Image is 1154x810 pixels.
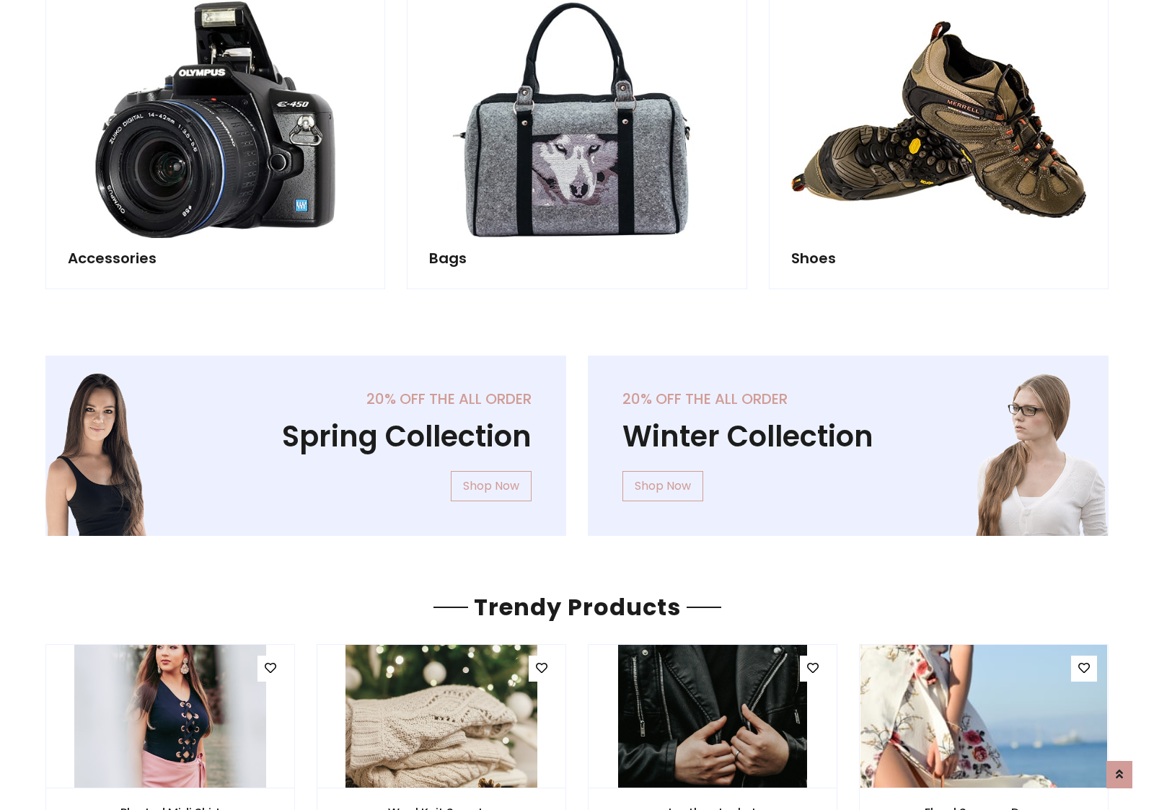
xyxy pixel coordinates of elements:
[622,419,1074,454] h1: Winter Collection
[451,471,532,501] a: Shop Now
[791,250,1086,267] h5: Shoes
[622,471,703,501] a: Shop Now
[68,250,363,267] h5: Accessories
[468,591,687,623] span: Trendy Products
[429,250,724,267] h5: Bags
[622,390,1074,408] h5: 20% off the all order
[80,419,532,454] h1: Spring Collection
[80,390,532,408] h5: 20% off the all order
